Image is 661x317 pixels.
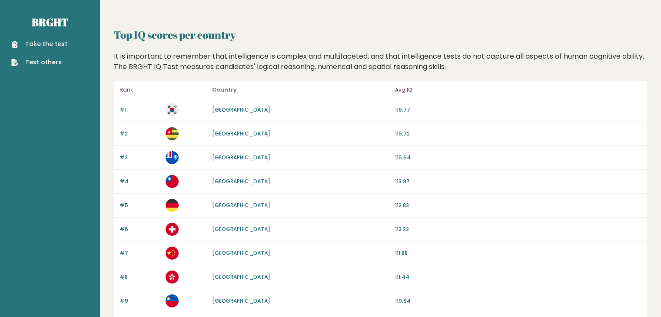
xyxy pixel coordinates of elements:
img: ch.svg [166,223,179,236]
a: [GEOGRAPHIC_DATA] [212,225,270,233]
p: Avg IQ [395,85,641,95]
a: [GEOGRAPHIC_DATA] [212,130,270,137]
a: Take the test [11,40,67,49]
p: 112.83 [395,201,641,209]
a: [GEOGRAPHIC_DATA] [212,201,270,209]
div: It is important to remember that intelligence is complex and multifaceted, and that intelligence ... [111,51,651,72]
p: #7 [120,249,160,257]
p: 111.44 [395,273,641,281]
p: #5 [120,201,160,209]
img: tf.svg [166,151,179,164]
img: tg.svg [166,127,179,140]
p: #4 [120,178,160,185]
a: [GEOGRAPHIC_DATA] [212,297,270,304]
p: #3 [120,154,160,162]
img: li.svg [166,294,179,307]
p: 112.22 [395,225,641,233]
img: hk.svg [166,271,179,284]
b: Country [212,86,237,93]
p: #8 [120,273,160,281]
a: Test others [11,58,67,67]
a: [GEOGRAPHIC_DATA] [212,154,270,161]
a: [GEOGRAPHIC_DATA] [212,178,270,185]
img: cn.svg [166,247,179,260]
img: de.svg [166,199,179,212]
h2: Top IQ scores per country [114,27,647,43]
p: #2 [120,130,160,138]
a: [GEOGRAPHIC_DATA] [212,249,270,257]
img: kr.svg [166,103,179,116]
p: 111.88 [395,249,641,257]
p: Rank [120,85,160,95]
p: #6 [120,225,160,233]
p: 113.97 [395,178,641,185]
p: 116.77 [395,106,641,114]
a: Brght [32,15,68,29]
p: 115.64 [395,154,641,162]
p: #9 [120,297,160,305]
a: [GEOGRAPHIC_DATA] [212,273,270,281]
a: [GEOGRAPHIC_DATA] [212,106,270,113]
img: tw.svg [166,175,179,188]
p: 110.94 [395,297,641,305]
p: 115.72 [395,130,641,138]
p: #1 [120,106,160,114]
